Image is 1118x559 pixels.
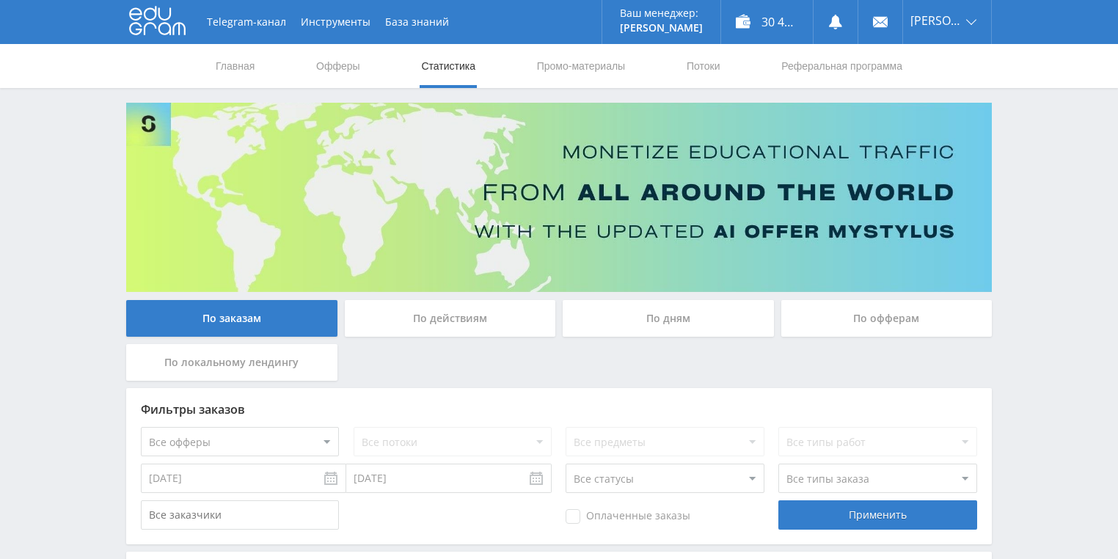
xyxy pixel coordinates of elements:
[781,300,993,337] div: По офферам
[345,300,556,337] div: По действиям
[685,44,722,88] a: Потоки
[214,44,256,88] a: Главная
[126,344,337,381] div: По локальному лендингу
[126,300,337,337] div: По заказам
[536,44,626,88] a: Промо-материалы
[141,500,339,530] input: Все заказчики
[126,103,992,292] img: Banner
[315,44,362,88] a: Офферы
[620,22,703,34] p: [PERSON_NAME]
[778,500,976,530] div: Применить
[420,44,477,88] a: Статистика
[141,403,977,416] div: Фильтры заказов
[563,300,774,337] div: По дням
[780,44,904,88] a: Реферальная программа
[566,509,690,524] span: Оплаченные заказы
[910,15,962,26] span: [PERSON_NAME]
[620,7,703,19] p: Ваш менеджер:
